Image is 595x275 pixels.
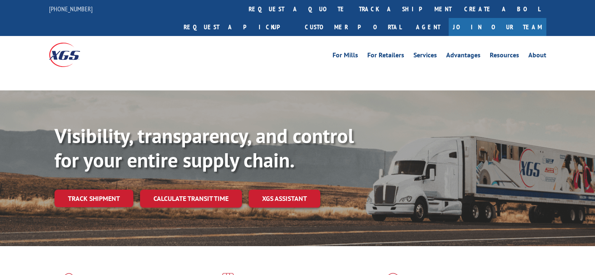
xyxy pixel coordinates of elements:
a: Agent [408,18,449,36]
a: For Retailers [367,52,404,61]
a: XGS ASSISTANT [249,190,320,208]
b: Visibility, transparency, and control for your entire supply chain. [55,123,354,173]
a: About [528,52,546,61]
a: For Mills [333,52,358,61]
a: Customer Portal [299,18,408,36]
a: Track shipment [55,190,133,207]
a: Join Our Team [449,18,546,36]
a: Advantages [446,52,481,61]
a: [PHONE_NUMBER] [49,5,93,13]
a: Resources [490,52,519,61]
a: Calculate transit time [140,190,242,208]
a: Request a pickup [177,18,299,36]
a: Services [413,52,437,61]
